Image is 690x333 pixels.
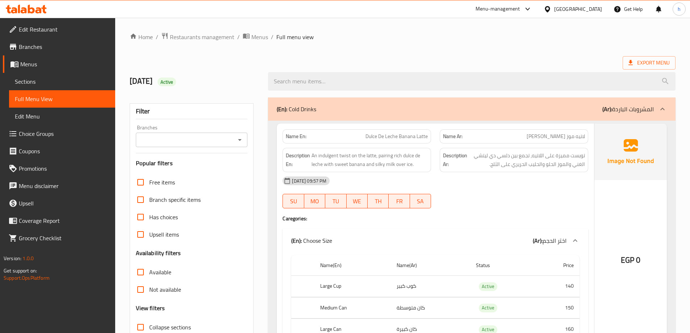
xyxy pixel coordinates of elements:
th: Name(Ar) [391,255,470,276]
b: (En): [291,235,302,246]
div: (En): Cold Drinks(Ar):المشروبات الباردة [268,97,676,121]
span: EGP [621,253,634,267]
b: (En): [277,104,287,115]
strong: Description Ar: [443,151,467,169]
div: (En): Choose Size(Ar):اختر الحجم [283,229,588,252]
button: TU [325,194,346,208]
span: Branches [19,42,109,51]
a: Edit Restaurant [3,21,115,38]
a: Coupons [3,142,115,160]
th: Price [536,255,580,276]
div: [GEOGRAPHIC_DATA] [554,5,602,13]
h3: Availability filters [136,249,181,257]
span: تويست مميزة على اللاتيه، تجمع بين دلسي دي ليتشي الغني والموز الحلو والحليب الحريري على الثلج. [469,151,585,169]
a: Full Menu View [9,90,115,108]
b: (Ar): [602,104,612,115]
b: (Ar): [533,235,543,246]
span: Active [479,282,497,291]
span: Available [149,268,171,276]
th: Medium Can [314,297,391,319]
span: FR [392,196,407,207]
span: Not available [149,285,181,294]
th: Name(En) [314,255,391,276]
span: 1.0.0 [22,254,34,263]
a: Coverage Report [3,212,115,229]
span: Version: [4,254,21,263]
span: Active [158,79,176,86]
span: Upsell items [149,230,179,239]
h3: Popular filters [136,159,248,167]
a: Edit Menu [9,108,115,125]
span: Edit Restaurant [19,25,109,34]
p: Choose Size [291,236,332,245]
a: Promotions [3,160,115,177]
span: 0 [636,253,640,267]
span: Menu disclaimer [19,182,109,190]
span: اختر الحجم [543,235,566,246]
span: Menus [20,60,109,68]
p: Cold Drinks [277,105,316,113]
h4: Caregories: [283,215,588,222]
span: [DATE] 09:57 PM [289,178,329,184]
div: Filter [136,104,248,119]
div: Active [479,304,497,312]
span: Sections [15,77,109,86]
span: An indulgent twist on the latte, pairing rich dulce de leche with sweet banana and silky milk ove... [311,151,428,169]
span: لاتيه موز [PERSON_NAME] [527,133,585,140]
span: Get support on: [4,266,37,275]
span: WE [350,196,365,207]
span: Menus [251,33,268,41]
a: Menus [3,55,115,73]
a: Support.OpsPlatform [4,273,50,283]
td: كان متوسطة [391,297,470,319]
button: WE [347,194,368,208]
li: / [271,33,273,41]
span: Edit Menu [15,112,109,121]
img: Ae5nvW7+0k+MAAAAAElFTkSuQmCC [594,124,667,180]
td: 150 [536,297,580,319]
button: MO [304,194,325,208]
span: MO [307,196,322,207]
input: search [268,72,676,91]
span: Full Menu View [15,95,109,103]
a: Branches [3,38,115,55]
button: SA [410,194,431,208]
a: Upsell [3,195,115,212]
a: Sections [9,73,115,90]
span: Grocery Checklist [19,234,109,242]
span: Has choices [149,213,178,221]
span: TU [328,196,343,207]
td: كوب كبير [391,276,470,297]
strong: Name En: [286,133,306,140]
div: Active [479,282,497,291]
th: Status [470,255,536,276]
a: Menu disclaimer [3,177,115,195]
span: Upsell [19,199,109,208]
span: Dulce De Leche Banana Latte [365,133,428,140]
span: Collapse sections [149,323,191,332]
button: TH [368,194,389,208]
span: Branch specific items [149,195,201,204]
span: Promotions [19,164,109,173]
li: / [237,33,240,41]
span: Free items [149,178,175,187]
span: Restaurants management [170,33,234,41]
a: Restaurants management [161,32,234,42]
span: Coupons [19,147,109,155]
span: Export Menu [628,58,670,67]
button: FR [389,194,410,208]
div: Menu-management [476,5,520,13]
strong: Name Ar: [443,133,463,140]
a: Choice Groups [3,125,115,142]
a: Grocery Checklist [3,229,115,247]
a: Home [130,33,153,41]
button: Open [235,135,245,145]
span: Choice Groups [19,129,109,138]
strong: Description En: [286,151,310,169]
span: SA [413,196,428,207]
p: المشروبات الباردة [602,105,654,113]
span: Export Menu [623,56,676,70]
span: Full menu view [276,33,314,41]
nav: breadcrumb [130,32,676,42]
th: Large Cup [314,276,391,297]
